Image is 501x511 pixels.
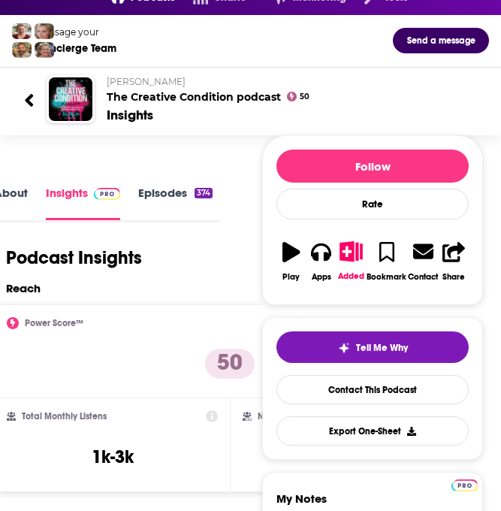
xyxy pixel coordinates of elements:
[451,477,478,491] a: Pro website
[37,42,116,55] div: Concierge Team
[258,411,340,422] h2: New Episode Listens
[276,189,469,219] div: Rate
[439,231,469,291] button: Share
[393,28,489,53] button: Send a message
[22,411,107,422] h2: Total Monthly Listens
[12,42,32,58] img: Jon Profile
[107,107,153,123] div: Insights
[107,76,186,87] span: [PERSON_NAME]
[25,318,83,328] h2: Power Score™
[276,416,469,446] button: Export One-Sheet
[338,271,364,281] div: Added
[276,375,469,404] a: Contact This Podcast
[35,42,54,58] img: Barbara Profile
[408,271,438,282] div: Contact
[442,272,465,282] div: Share
[338,342,350,354] img: tell me why sparkle
[367,272,406,282] div: Bookmark
[282,272,300,282] div: Play
[94,188,120,200] img: Podchaser Pro
[276,231,306,291] button: Play
[276,150,469,183] button: Follow
[6,281,41,295] h2: Reach
[35,23,54,39] img: Jules Profile
[46,186,120,219] a: InsightsPodchaser Pro
[366,231,407,291] button: Bookmark
[92,446,134,468] h3: 1k-3k
[337,231,367,290] button: Added
[49,77,92,121] img: The Creative Condition podcast
[312,272,331,282] div: Apps
[276,331,469,363] button: tell me why sparkleTell Me Why
[205,349,255,379] p: 50
[306,231,337,291] button: Apps
[195,188,213,198] div: 374
[451,479,478,491] img: Podchaser Pro
[12,23,32,39] img: Sydney Profile
[37,26,116,38] div: Message your
[407,231,439,291] a: Contact
[300,94,309,100] span: 50
[138,186,213,219] a: Episodes374
[107,76,477,104] h2: The Creative Condition podcast
[6,246,142,269] h1: Podcast Insights
[356,342,408,354] span: Tell Me Why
